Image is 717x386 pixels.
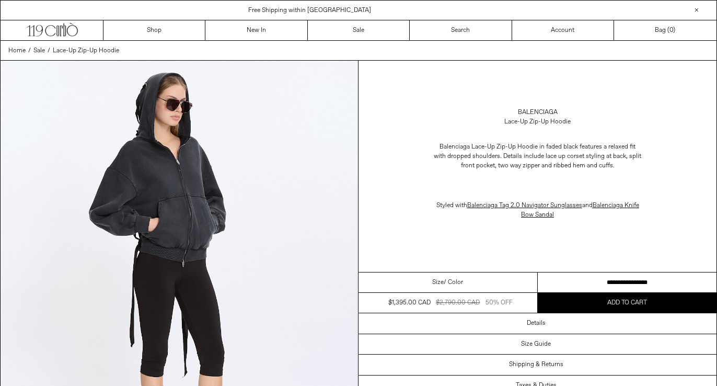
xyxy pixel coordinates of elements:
span: 0 [669,26,673,35]
h3: Details [527,320,546,327]
a: Balenciaga Tag 2.0 Navigator Sunglasses [467,201,582,210]
a: Sale [308,20,410,40]
a: Sale [33,46,45,55]
a: Home [8,46,26,55]
h3: Shipping & Returns [509,361,563,368]
span: Add to cart [607,299,647,307]
div: Lace-Up Zip-Up Hoodie [504,117,571,127]
a: New In [205,20,307,40]
span: ) [669,26,675,35]
a: Account [512,20,614,40]
span: Styled with and [436,201,639,219]
a: Bag () [614,20,716,40]
div: $2,790.00 CAD [436,298,480,308]
a: Free Shipping within [GEOGRAPHIC_DATA] [248,6,371,15]
span: / [48,46,50,55]
span: / [28,46,31,55]
h3: Size Guide [521,340,551,348]
a: Search [410,20,512,40]
div: $1,395.00 CAD [388,298,431,308]
p: Balenciaga Lace-Up Zip-Up Hoodie in faded black features a relaxed fit with dropped shoulders. De... [433,137,642,176]
span: Size [432,278,444,287]
div: 50% OFF [485,298,513,308]
button: Add to cart [538,293,717,313]
a: Shop [103,20,205,40]
span: / Color [444,278,463,287]
a: Lace-Up Zip-Up Hoodie [53,46,119,55]
a: Balenciaga [518,108,558,117]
